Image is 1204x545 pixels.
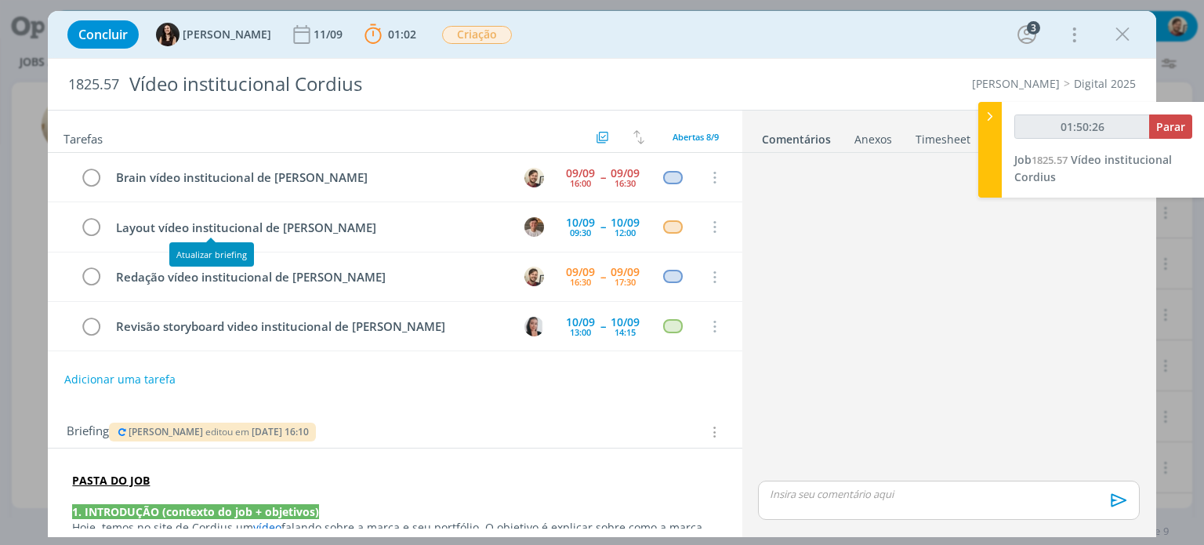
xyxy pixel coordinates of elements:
[1149,114,1192,139] button: Parar
[615,228,636,237] div: 12:00
[109,267,510,287] div: Redação vídeo institucional de [PERSON_NAME]
[67,422,109,442] span: Briefing
[523,364,546,387] button: T
[388,27,416,42] span: 01:02
[78,28,128,41] span: Concluir
[183,29,271,40] span: [PERSON_NAME]
[67,20,139,49] button: Concluir
[600,172,605,183] span: --
[63,365,176,394] button: Adicionar uma tarefa
[524,217,544,237] img: T
[611,217,640,228] div: 10/09
[68,76,119,93] span: 1825.57
[566,168,595,179] div: 09/09
[122,65,684,104] div: Vídeo institucional Cordius
[205,425,249,438] span: editou em
[611,267,640,278] div: 09/09
[566,317,595,328] div: 10/09
[109,218,510,238] div: Layout vídeo institucional de [PERSON_NAME]
[1156,119,1185,134] span: Parar
[1014,152,1172,184] a: Job1825.57Vídeo institucional Cordius
[523,314,546,338] button: C
[615,278,636,286] div: 17:30
[314,29,346,40] div: 11/09
[156,23,271,46] button: I[PERSON_NAME]
[570,278,591,286] div: 16:30
[115,427,310,438] button: [PERSON_NAME] editou em [DATE] 16:10
[72,504,319,519] strong: 1. INTRODUÇÃO (contexto do job + objetivos)
[252,425,309,438] span: [DATE] 16:10
[566,267,595,278] div: 09/09
[1014,22,1039,47] button: 3
[1027,21,1040,35] div: 3
[524,168,544,187] img: G
[611,168,640,179] div: 09/09
[600,271,605,282] span: --
[72,473,150,488] a: PASTA DO JOB
[169,242,254,267] div: Atualizar briefing
[633,130,644,144] img: arrow-down-up.svg
[570,328,591,336] div: 13:00
[109,317,510,336] div: Revisão storyboard video institucional de [PERSON_NAME]
[611,317,640,328] div: 10/09
[615,328,636,336] div: 14:15
[523,165,546,189] button: G
[972,76,1060,91] a: [PERSON_NAME]
[442,26,512,44] span: Criação
[570,228,591,237] div: 09:30
[129,425,203,438] span: [PERSON_NAME]
[600,221,605,232] span: --
[441,25,513,45] button: Criação
[48,11,1155,537] div: dialog
[361,22,420,47] button: 01:02
[523,265,546,289] button: G
[854,132,892,147] div: Anexos
[1074,76,1136,91] a: Digital 2025
[915,125,971,147] a: Timesheet
[570,179,591,187] div: 16:00
[523,215,546,238] button: T
[1014,152,1172,184] span: Vídeo institucional Cordius
[615,179,636,187] div: 16:30
[761,125,832,147] a: Comentários
[63,128,103,147] span: Tarefas
[1032,153,1068,167] span: 1825.57
[156,23,180,46] img: I
[524,267,544,286] img: G
[524,317,544,336] img: C
[109,168,510,187] div: Brain vídeo institucional de [PERSON_NAME]
[600,321,605,332] span: --
[566,217,595,228] div: 10/09
[253,520,281,535] a: vídeo
[673,131,719,143] span: Abertas 8/9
